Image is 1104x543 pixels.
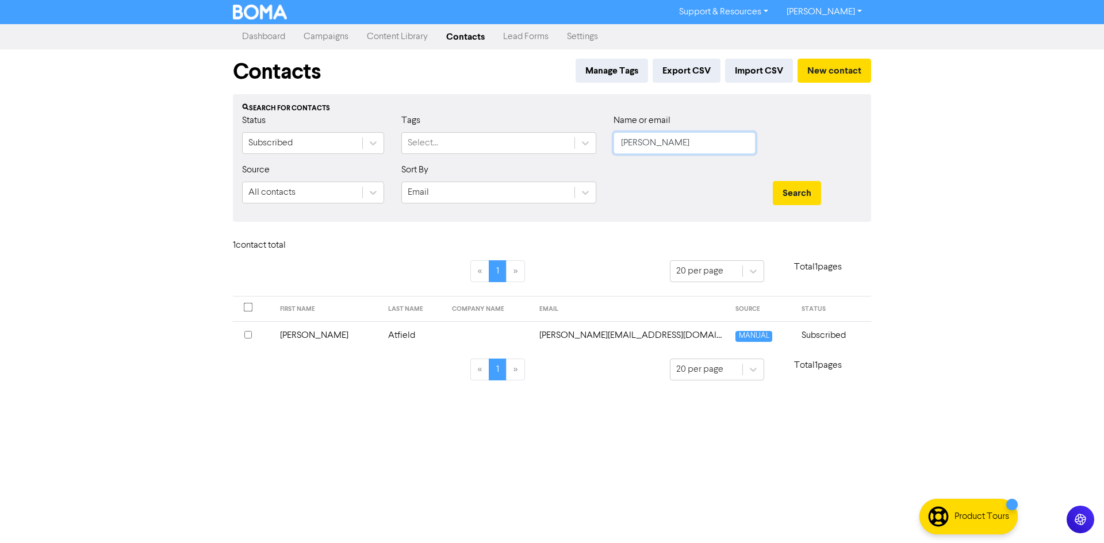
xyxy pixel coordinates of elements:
th: EMAIL [532,296,729,322]
a: [PERSON_NAME] [777,3,871,21]
a: Page 1 is your current page [489,359,507,380]
label: Sort By [401,163,428,177]
img: BOMA Logo [233,5,287,20]
button: Search [773,181,821,205]
a: Support & Resources [670,3,777,21]
th: FIRST NAME [273,296,381,322]
div: Email [408,186,429,199]
a: Settings [558,25,607,48]
th: SOURCE [729,296,795,322]
th: COMPANY NAME [445,296,532,322]
td: chloe_atfield@hotmail.com [532,321,729,349]
div: 20 per page [676,363,723,376]
h1: Contacts [233,59,321,85]
a: Lead Forms [494,25,558,48]
a: Dashboard [233,25,294,48]
iframe: Chat Widget [1046,488,1104,543]
h6: 1 contact total [233,240,325,251]
a: Page 1 is your current page [489,260,507,282]
a: Content Library [358,25,437,48]
label: Tags [401,114,420,128]
label: Status [242,114,266,128]
th: LAST NAME [381,296,446,322]
span: MANUAL [735,331,772,342]
a: Campaigns [294,25,358,48]
label: Name or email [614,114,670,128]
th: STATUS [795,296,871,322]
p: Total 1 pages [764,260,871,274]
button: Manage Tags [576,59,648,83]
div: Select... [408,136,438,150]
div: All contacts [248,186,296,199]
a: Contacts [437,25,494,48]
p: Total 1 pages [764,359,871,372]
div: Search for contacts [242,103,862,114]
div: Subscribed [248,136,293,150]
div: 20 per page [676,264,723,278]
button: Import CSV [725,59,793,83]
td: [PERSON_NAME] [273,321,381,349]
button: New contact [798,59,871,83]
label: Source [242,163,270,177]
button: Export CSV [653,59,720,83]
td: Subscribed [795,321,871,349]
td: Atfield [381,321,446,349]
